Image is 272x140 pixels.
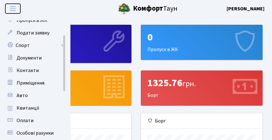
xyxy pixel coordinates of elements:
a: Подати заявку [3,27,66,39]
div: 0 [147,31,256,43]
span: Приміщення [17,80,44,86]
a: 0Пропуск в ЖК [141,25,263,60]
a: Пропуск в ЖК [3,14,66,27]
b: [PERSON_NAME] [227,5,264,12]
a: Оплати [3,114,66,127]
span: Квитанції [17,105,39,111]
a: Документи [3,52,66,64]
a: Квитанції [3,102,66,114]
span: грн. [182,78,196,89]
div: Борг [141,113,263,129]
span: Авто [17,92,28,99]
img: logo.png [118,3,131,15]
span: Подати заявку [17,29,49,36]
span: Пропуск в ЖК [17,17,47,24]
span: Оплати [17,117,33,124]
span: Документи [17,54,42,61]
a: Контакти [3,64,66,77]
button: Переключити навігацію [5,3,21,14]
a: Авто [3,89,66,102]
div: 1325.76 [147,77,256,89]
a: Особові рахунки [3,127,66,139]
div: Пропуск в ЖК [141,25,263,60]
span: Контакти [17,67,39,74]
div: Борг [141,71,263,105]
b: Комфорт [133,3,163,13]
span: Особові рахунки [17,130,54,137]
a: Приміщення [3,77,66,89]
a: Спорт [3,39,66,52]
span: Таун [133,3,177,14]
a: [PERSON_NAME] [227,5,264,13]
